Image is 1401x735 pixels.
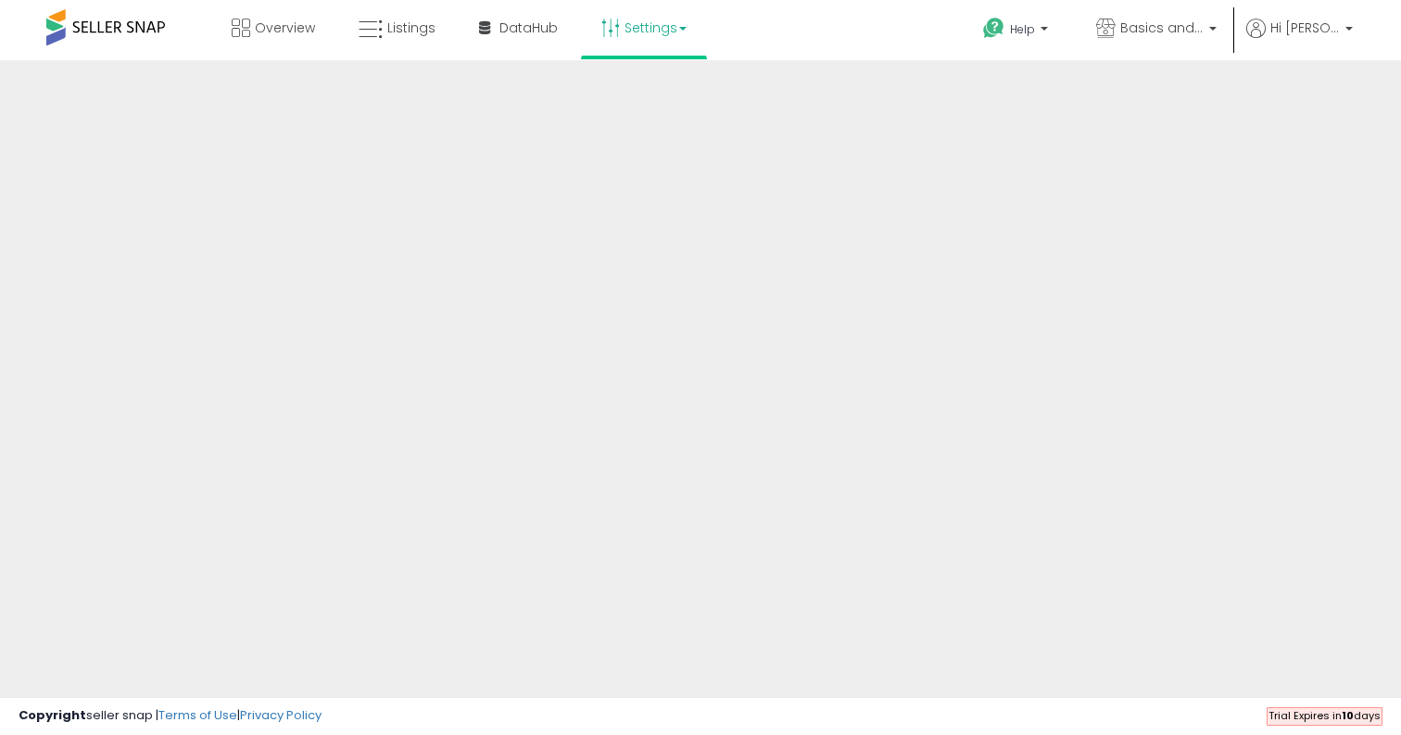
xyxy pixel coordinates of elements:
strong: Copyright [19,706,86,724]
a: Help [968,3,1067,60]
a: Privacy Policy [240,706,322,724]
span: Overview [255,19,315,37]
i: Get Help [982,17,1005,40]
div: seller snap | | [19,707,322,725]
span: Help [1010,21,1035,37]
span: Listings [387,19,435,37]
span: Basics and More Store [1120,19,1204,37]
b: 10 [1342,708,1354,723]
span: Hi [PERSON_NAME] [1270,19,1340,37]
a: Terms of Use [158,706,237,724]
span: DataHub [499,19,558,37]
a: Hi [PERSON_NAME] [1246,19,1353,60]
span: Trial Expires in days [1268,708,1381,723]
